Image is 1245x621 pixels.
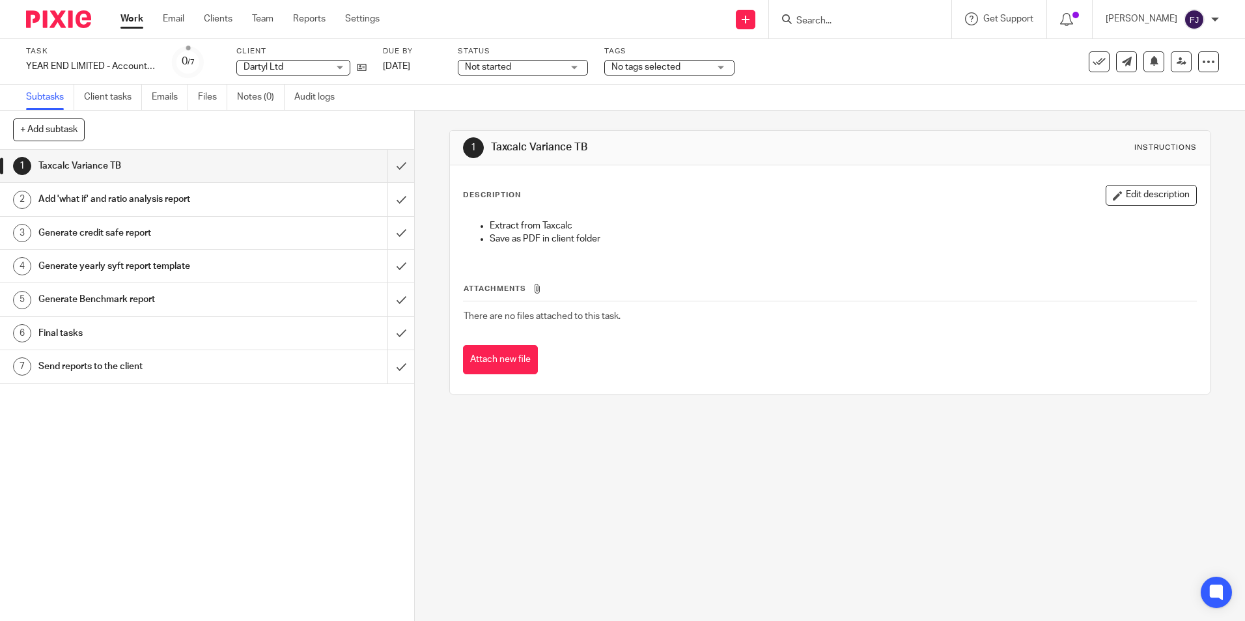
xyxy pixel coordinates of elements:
[795,16,912,27] input: Search
[1106,185,1197,206] button: Edit description
[204,12,232,25] a: Clients
[38,156,262,176] h1: Taxcalc Variance TB
[490,232,1196,245] p: Save as PDF in client folder
[611,62,680,72] span: No tags selected
[84,85,142,110] a: Client tasks
[252,12,273,25] a: Team
[38,357,262,376] h1: Send reports to the client
[345,12,380,25] a: Settings
[13,118,85,141] button: + Add subtask
[1184,9,1205,30] img: svg%3E
[464,312,621,321] span: There are no files attached to this task.
[120,12,143,25] a: Work
[38,189,262,209] h1: Add 'what if' and ratio analysis report
[465,62,511,72] span: Not started
[604,46,734,57] label: Tags
[383,46,441,57] label: Due by
[491,141,858,154] h1: Taxcalc Variance TB
[182,54,195,69] div: 0
[188,59,195,66] small: /7
[463,137,484,158] div: 1
[26,60,156,73] div: YEAR END LIMITED - Accounts Full package (middle package limited co) - Year
[463,190,521,200] p: Description
[26,85,74,110] a: Subtasks
[983,14,1033,23] span: Get Support
[383,62,410,71] span: [DATE]
[38,324,262,343] h1: Final tasks
[38,290,262,309] h1: Generate Benchmark report
[198,85,227,110] a: Files
[464,285,526,292] span: Attachments
[294,85,344,110] a: Audit logs
[26,10,91,28] img: Pixie
[13,357,31,376] div: 7
[1134,143,1197,153] div: Instructions
[490,219,1196,232] p: Extract from Taxcalc
[13,224,31,242] div: 3
[13,157,31,175] div: 1
[463,345,538,374] button: Attach new file
[38,223,262,243] h1: Generate credit safe report
[13,257,31,275] div: 4
[26,46,156,57] label: Task
[458,46,588,57] label: Status
[13,291,31,309] div: 5
[38,256,262,276] h1: Generate yearly syft report template
[163,12,184,25] a: Email
[237,85,285,110] a: Notes (0)
[1106,12,1177,25] p: [PERSON_NAME]
[13,324,31,342] div: 6
[293,12,326,25] a: Reports
[13,191,31,209] div: 2
[236,46,367,57] label: Client
[244,62,283,72] span: Dartyl Ltd
[152,85,188,110] a: Emails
